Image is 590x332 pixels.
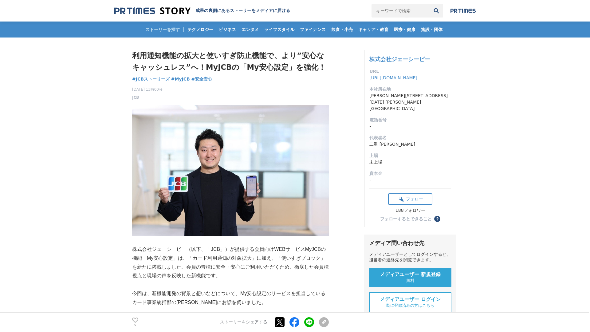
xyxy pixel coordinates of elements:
p: 今回は、新機能開発の背景と想いなどについて、My安心設定のサービスを担当しているカード事業統括部の[PERSON_NAME]にお話を伺いました。 [132,289,329,307]
span: メディアユーザー ログイン [380,296,441,303]
button: 検索 [430,4,443,18]
span: ライフスタイル [262,27,297,32]
span: メディアユーザー 新規登録 [380,271,441,278]
div: メディア問い合わせ先 [369,239,451,247]
span: エンタメ [239,27,261,32]
span: ？ [435,217,439,221]
a: キャリア・教育 [356,22,391,38]
a: ビジネス [216,22,238,38]
a: 成果の裏側にあるストーリーをメディアに届ける 成果の裏側にあるストーリーをメディアに届ける [114,7,290,15]
dd: - [369,123,451,130]
span: 施設・団体 [419,27,445,32]
span: ビジネス [216,27,238,32]
a: メディアユーザー 新規登録 無料 [369,268,451,287]
dd: 二重 [PERSON_NAME] [369,141,451,148]
p: ストーリーをシェアする [220,320,267,325]
h1: 利用通知機能の拡大と使いすぎ防止機能で、より”安心なキャッシュレス”へ！MyJCBの「My安心設定」を強化！ [132,50,329,73]
a: 飲食・小売 [329,22,355,38]
a: 施設・団体 [419,22,445,38]
button: フォロー [388,193,432,205]
span: 無料 [406,278,414,283]
span: テクノロジー [185,27,216,32]
h2: 成果の裏側にあるストーリーをメディアに届ける [195,8,290,14]
dd: [PERSON_NAME][STREET_ADDRESS][DATE] [PERSON_NAME][GEOGRAPHIC_DATA] [369,93,451,112]
a: メディアユーザー ログイン 既に登録済みの方はこちら [369,292,451,313]
a: ファイナンス [297,22,328,38]
div: フォローするとできること [380,217,432,221]
img: prtimes [450,8,476,13]
span: 医療・健康 [391,27,418,32]
a: ライフスタイル [262,22,297,38]
button: ？ [434,216,440,222]
span: 既に登録済みの方はこちら [386,303,434,308]
a: #JCBストーリーズ [132,76,170,82]
span: キャリア・教育 [356,27,391,32]
dd: - [369,177,451,183]
dt: 代表者名 [369,135,451,141]
dt: 電話番号 [369,117,451,123]
a: [URL][DOMAIN_NAME] [369,75,417,80]
dt: 資本金 [369,170,451,177]
span: 飲食・小売 [329,27,355,32]
p: 株式会社ジェーシービー（以下、「JCB」）が提供する会員向けWEBサービスMyJCBの機能「My安心設定」は、「カード利用通知の対象拡大」に加え、「使いすぎブロック」を新たに搭載しました。会員の... [132,245,329,280]
dt: 上場 [369,152,451,159]
div: メディアユーザーとしてログインすると、担当者の連絡先を閲覧できます。 [369,252,451,263]
a: #安全安心 [191,76,212,82]
a: 医療・健康 [391,22,418,38]
dd: 未上場 [369,159,451,165]
p: 5 [132,324,138,327]
dt: URL [369,68,451,75]
img: thumbnail_9fc79d80-737b-11f0-a95f-61df31054317.jpg [132,105,329,236]
div: 188フォロワー [388,208,432,213]
img: 成果の裏側にあるストーリーをメディアに届ける [114,7,191,15]
span: [DATE] 13時00分 [132,87,163,92]
a: テクノロジー [185,22,216,38]
a: 株式会社ジェーシービー [369,56,430,62]
a: #MyJCB [171,76,190,82]
input: キーワードで検索 [372,4,430,18]
dt: 本社所在地 [369,86,451,93]
span: ファイナンス [297,27,328,32]
a: JCB [132,95,139,100]
a: エンタメ [239,22,261,38]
